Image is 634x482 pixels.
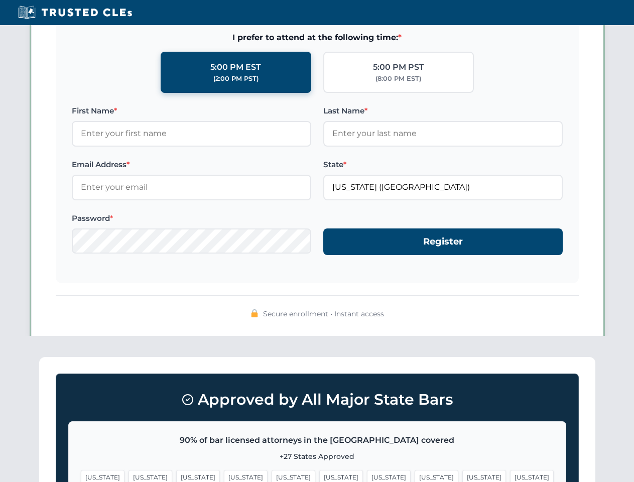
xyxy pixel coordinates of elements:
[213,74,259,84] div: (2:00 PM PST)
[72,175,311,200] input: Enter your email
[15,5,135,20] img: Trusted CLEs
[68,386,566,413] h3: Approved by All Major State Bars
[72,121,311,146] input: Enter your first name
[323,105,563,117] label: Last Name
[72,31,563,44] span: I prefer to attend at the following time:
[72,105,311,117] label: First Name
[81,434,554,447] p: 90% of bar licensed attorneys in the [GEOGRAPHIC_DATA] covered
[263,308,384,319] span: Secure enrollment • Instant access
[250,309,259,317] img: 🔒
[72,212,311,224] label: Password
[323,175,563,200] input: Florida (FL)
[72,159,311,171] label: Email Address
[81,451,554,462] p: +27 States Approved
[373,61,424,74] div: 5:00 PM PST
[323,159,563,171] label: State
[323,121,563,146] input: Enter your last name
[210,61,261,74] div: 5:00 PM EST
[375,74,421,84] div: (8:00 PM EST)
[323,228,563,255] button: Register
